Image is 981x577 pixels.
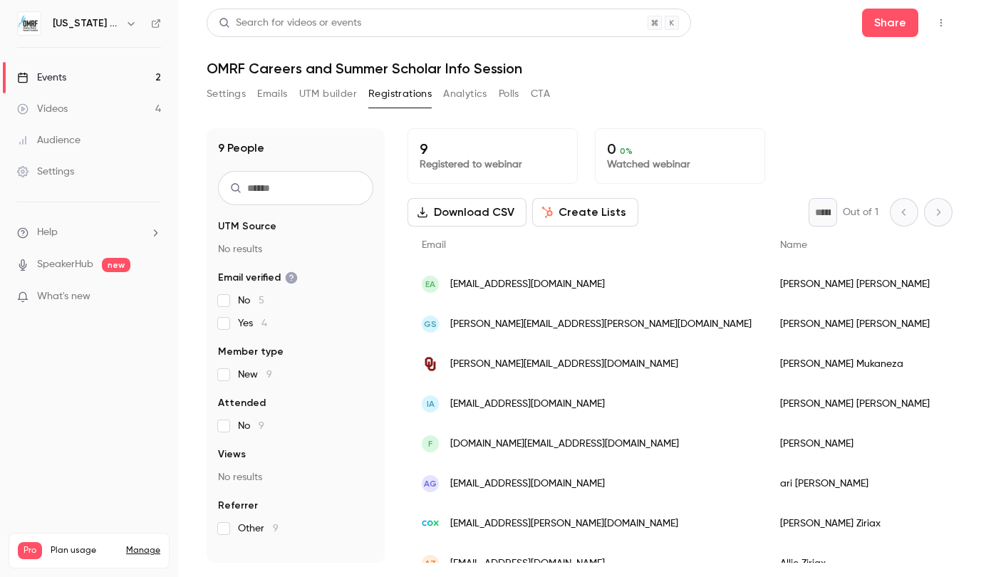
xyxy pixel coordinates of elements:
span: [PERSON_NAME][EMAIL_ADDRESS][DOMAIN_NAME] [450,357,678,372]
span: [EMAIL_ADDRESS][DOMAIN_NAME] [450,397,605,412]
div: Events [17,71,66,85]
p: No results [218,242,373,256]
a: SpeakerHub [37,257,93,272]
button: Emails [257,83,287,105]
button: Polls [499,83,519,105]
span: Attended [218,396,266,410]
h6: [US_STATE] Medical Research Foundation [53,16,120,31]
span: Email verified [218,271,298,285]
p: 9 [420,140,566,157]
button: CTA [531,83,550,105]
div: [PERSON_NAME] [766,424,944,464]
p: 0 [607,140,753,157]
span: IA [427,397,435,410]
a: Manage [126,545,160,556]
span: ag [424,477,437,490]
span: Name [780,240,807,250]
span: Views [218,447,246,462]
p: No results [218,470,373,484]
div: Videos [17,102,68,116]
div: Audience [17,133,81,147]
p: Registered to webinar [420,157,566,172]
span: [EMAIL_ADDRESS][DOMAIN_NAME] [450,277,605,292]
button: Create Lists [532,198,638,227]
div: [PERSON_NAME] [PERSON_NAME] [766,264,944,304]
div: [PERSON_NAME] [PERSON_NAME] [766,304,944,344]
button: UTM builder [299,83,357,105]
span: Help [37,225,58,240]
p: Out of 1 [843,205,878,219]
div: Settings [17,165,74,179]
span: No [238,419,264,433]
span: 5 [259,296,264,306]
span: [EMAIL_ADDRESS][PERSON_NAME][DOMAIN_NAME] [450,516,678,531]
span: 9 [273,524,279,534]
span: Other [238,521,279,536]
span: GS [424,318,437,331]
span: new [102,258,130,272]
span: EA [425,278,435,291]
span: No [238,293,264,308]
section: facet-groups [218,219,373,536]
img: Oklahoma Medical Research Foundation [18,12,41,35]
span: What's new [37,289,90,304]
span: [EMAIL_ADDRESS][DOMAIN_NAME] [450,556,605,571]
div: ari [PERSON_NAME] [766,464,944,504]
span: Pro [18,542,42,559]
button: Download CSV [408,198,526,227]
img: ou.edu [422,355,439,373]
span: 9 [266,370,272,380]
button: Registrations [368,83,432,105]
div: [PERSON_NAME] Mukaneza [766,344,944,384]
span: Member type [218,345,284,359]
button: Share [862,9,918,37]
span: UTM Source [218,219,276,234]
div: Search for videos or events [219,16,361,31]
span: Referrer [218,499,258,513]
div: [PERSON_NAME] [PERSON_NAME] [766,384,944,424]
span: Yes [238,316,267,331]
li: help-dropdown-opener [17,225,161,240]
button: Settings [207,83,246,105]
span: 0 % [620,146,633,156]
div: [PERSON_NAME] Ziriax [766,504,944,544]
span: 4 [261,318,267,328]
p: Watched webinar [607,157,753,172]
span: AZ [425,557,436,570]
span: Plan usage [51,545,118,556]
span: [PERSON_NAME][EMAIL_ADDRESS][PERSON_NAME][DOMAIN_NAME] [450,317,752,332]
button: Analytics [443,83,487,105]
span: [DOMAIN_NAME][EMAIL_ADDRESS][DOMAIN_NAME] [450,437,679,452]
img: cox.net [422,515,439,532]
span: [EMAIL_ADDRESS][DOMAIN_NAME] [450,477,605,492]
h1: OMRF Careers and Summer Scholar Info Session [207,60,953,77]
span: F [428,437,432,450]
span: New [238,368,272,382]
span: Email [422,240,446,250]
h1: 9 People [218,140,264,157]
span: 9 [259,421,264,431]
